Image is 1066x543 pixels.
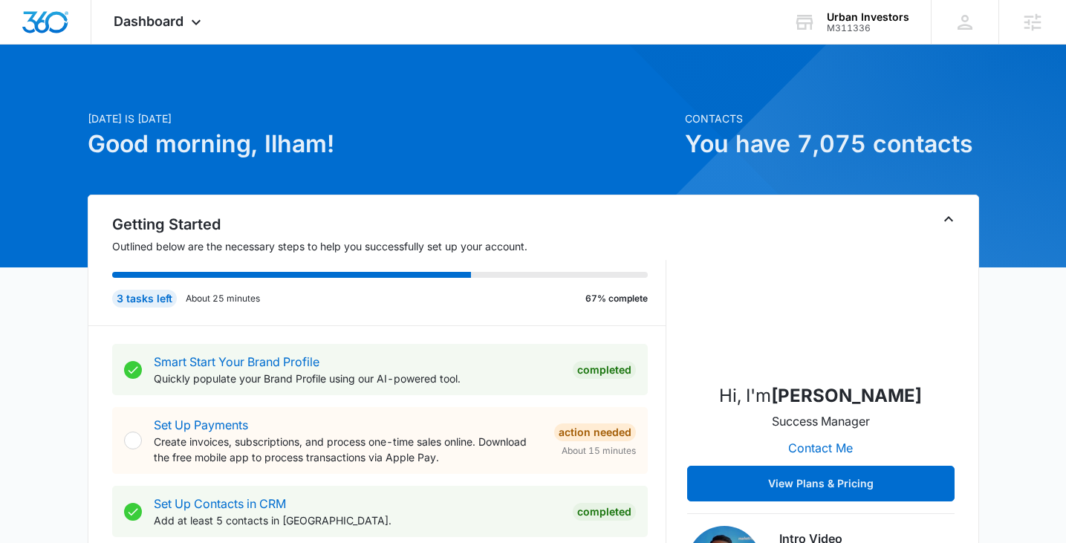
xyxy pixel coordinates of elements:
[154,513,561,528] p: Add at least 5 contacts in [GEOGRAPHIC_DATA].
[24,24,36,36] img: logo_orange.svg
[685,111,979,126] p: Contacts
[554,423,636,441] div: Action Needed
[112,290,177,308] div: 3 tasks left
[687,466,955,501] button: View Plans & Pricing
[772,412,870,430] p: Success Manager
[573,503,636,521] div: Completed
[56,88,133,97] div: Domain Overview
[773,430,868,466] button: Contact Me
[88,126,676,162] h1: Good morning, Ilham!
[42,24,73,36] div: v 4.0.25
[940,210,958,228] button: Toggle Collapse
[112,238,666,254] p: Outlined below are the necessary steps to help you successfully set up your account.
[24,39,36,51] img: website_grey.svg
[154,354,319,369] a: Smart Start Your Brand Profile
[771,385,922,406] strong: [PERSON_NAME]
[685,126,979,162] h1: You have 7,075 contacts
[154,496,286,511] a: Set Up Contacts in CRM
[186,292,260,305] p: About 25 minutes
[164,88,250,97] div: Keywords by Traffic
[154,434,542,465] p: Create invoices, subscriptions, and process one-time sales online. Download the free mobile app t...
[585,292,648,305] p: 67% complete
[747,222,895,371] img: Sam Coduto
[719,383,922,409] p: Hi, I'm
[114,13,183,29] span: Dashboard
[40,86,52,98] img: tab_domain_overview_orange.svg
[112,213,666,235] h2: Getting Started
[148,86,160,98] img: tab_keywords_by_traffic_grey.svg
[562,444,636,458] span: About 15 minutes
[154,371,561,386] p: Quickly populate your Brand Profile using our AI-powered tool.
[827,11,909,23] div: account name
[827,23,909,33] div: account id
[573,361,636,379] div: Completed
[88,111,676,126] p: [DATE] is [DATE]
[39,39,163,51] div: Domain: [DOMAIN_NAME]
[154,417,248,432] a: Set Up Payments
